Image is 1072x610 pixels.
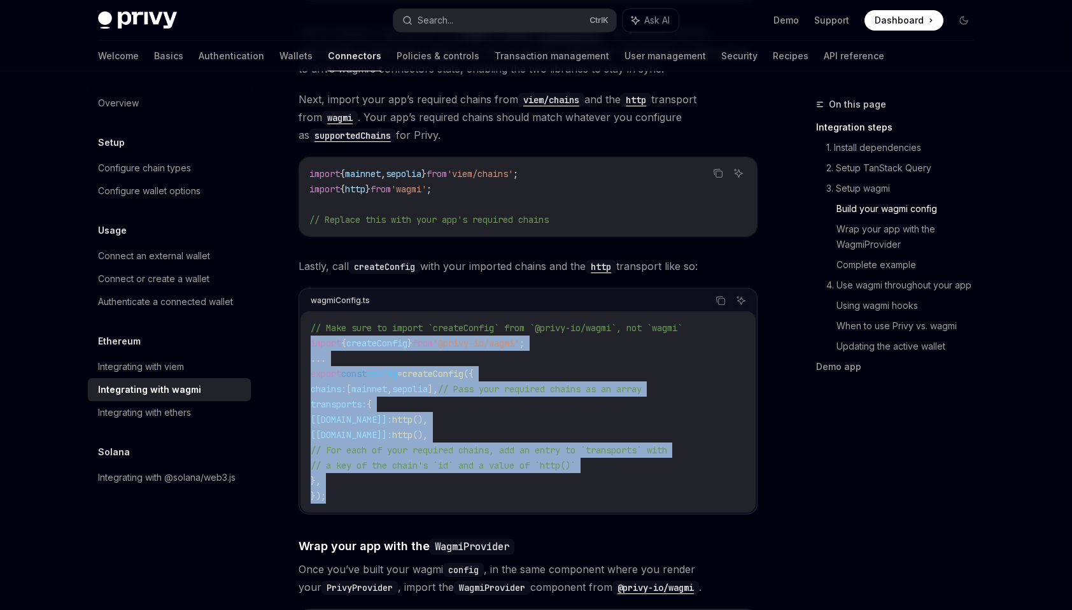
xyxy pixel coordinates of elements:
a: Connect or create a wallet [88,267,251,290]
h5: Solana [98,444,130,460]
code: config [443,563,484,577]
span: , [387,383,392,395]
a: Demo [773,14,799,27]
code: supportedChains [309,129,396,143]
a: User management [624,41,706,71]
span: ], [428,383,438,395]
code: PrivyProvider [321,581,398,595]
span: = [397,368,402,379]
span: 'wagmi' [391,183,427,195]
span: export [311,368,341,379]
span: , [381,168,386,180]
div: Overview [98,96,139,111]
span: from [427,168,447,180]
span: Once you’ve built your wagmi , in the same component where you render your , import the component... [299,560,758,596]
a: Dashboard [864,10,943,31]
a: Security [721,41,758,71]
button: Ask AI [733,292,749,309]
span: ... [311,353,326,364]
code: viem/chains [518,93,584,107]
span: Ask AI [644,14,670,27]
div: Connect an external wallet [98,248,210,264]
span: // For each of your required chains, add an entry to `transports` with [311,444,667,456]
span: ; [427,183,432,195]
span: (), [413,414,428,425]
span: mainnet [351,383,387,395]
code: @privy-io/wagmi [612,581,699,595]
span: http [392,429,413,441]
span: createConfig [346,337,407,349]
span: // Pass your required chains as an array [438,383,642,395]
div: Integrating with wagmi [98,382,201,397]
div: Configure wallet options [98,183,201,199]
a: Build your wagmi config [836,199,984,219]
span: // Make sure to import `createConfig` from `@privy-io/wagmi`, not `wagmi` [311,322,682,334]
div: Configure chain types [98,160,191,176]
span: // a key of the chain's `id` and a value of `http()` [311,460,575,471]
button: Copy the contents from the code block [712,292,729,309]
button: Ask AI [623,9,679,32]
a: Demo app [816,357,984,377]
a: Policies & controls [397,41,479,71]
a: viem/chains [518,93,584,106]
div: Integrating with ethers [98,405,191,420]
div: wagmiConfig.ts [311,292,370,309]
h5: Ethereum [98,334,141,349]
span: // Replace this with your app's required chains [309,214,549,225]
span: import [309,168,340,180]
span: ({ [463,368,474,379]
a: http [586,260,616,273]
a: 2. Setup TanStack Query [826,158,984,178]
span: chains: [311,383,346,395]
a: Authentication [199,41,264,71]
div: Search... [418,13,453,28]
a: API reference [824,41,884,71]
h5: Usage [98,223,127,238]
span: Wrap your app with the [299,537,514,555]
a: Connect an external wallet [88,245,251,267]
a: Integrating with @solana/web3.js [88,466,251,489]
span: 'viem/chains' [447,168,513,180]
span: ; [519,337,525,349]
span: import [311,337,341,349]
span: mainnet [345,168,381,180]
a: Integrating with ethers [88,401,251,424]
span: (), [413,429,428,441]
span: '@privy-io/wagmi' [433,337,519,349]
span: sepolia [386,168,421,180]
a: Transaction management [495,41,609,71]
code: wagmi [322,111,358,125]
span: [[DOMAIN_NAME]]: [311,414,392,425]
a: Connectors [328,41,381,71]
a: wagmi [322,111,358,124]
span: [[DOMAIN_NAME]]: [311,429,392,441]
span: from [413,337,433,349]
code: http [621,93,651,107]
span: { [367,399,372,410]
span: Dashboard [875,14,924,27]
a: 3. Setup wagmi [826,178,984,199]
span: } [407,337,413,349]
code: createConfig [349,260,420,274]
a: Recipes [773,41,808,71]
span: sepolia [392,383,428,395]
span: On this page [829,97,886,112]
span: import [309,183,340,195]
a: Basics [154,41,183,71]
button: Copy the contents from the code block [710,165,726,181]
div: Connect or create a wallet [98,271,209,287]
span: { [340,168,345,180]
a: 4. Use wagmi throughout your app [826,275,984,295]
span: }); [311,490,326,502]
span: createConfig [402,368,463,379]
button: Search...CtrlK [393,9,616,32]
span: http [392,414,413,425]
a: Configure wallet options [88,180,251,202]
div: Integrating with @solana/web3.js [98,470,236,485]
div: Integrating with viem [98,359,184,374]
span: } [365,183,370,195]
span: from [370,183,391,195]
button: Ask AI [730,165,747,181]
a: Authenticate a connected wallet [88,290,251,313]
a: When to use Privy vs. wagmi [836,316,984,336]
